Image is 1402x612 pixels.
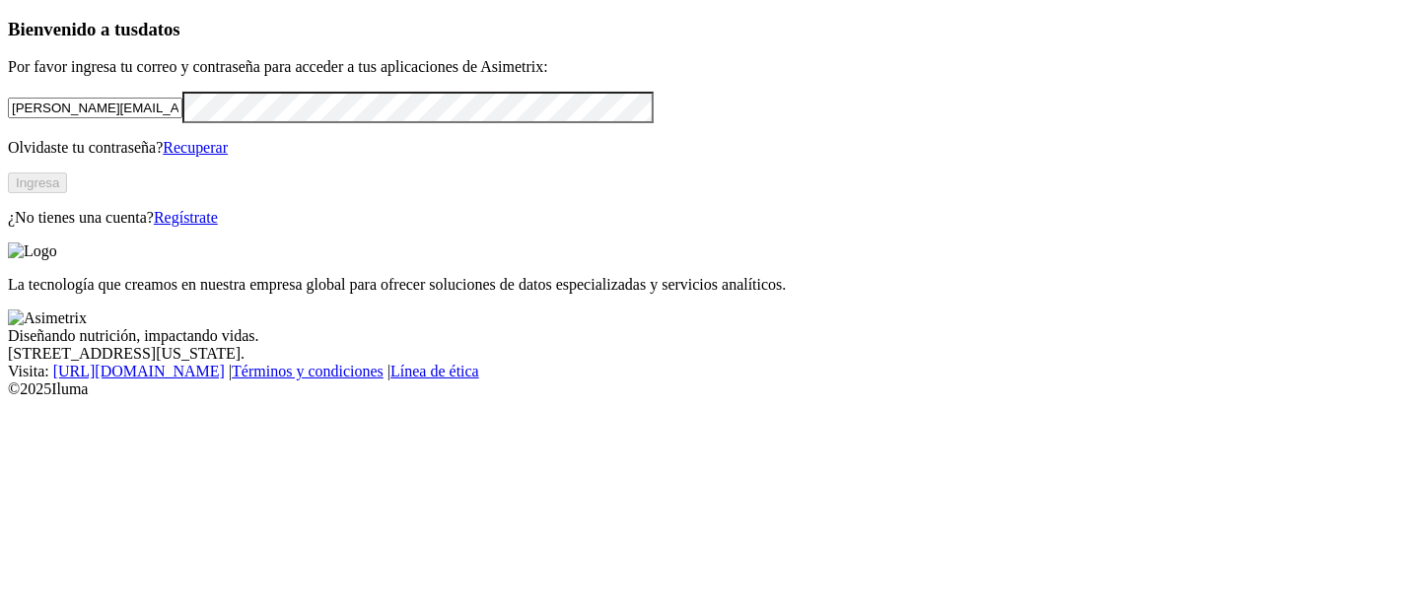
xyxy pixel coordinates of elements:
[8,98,182,118] input: Tu correo
[8,19,1394,40] h3: Bienvenido a tus
[8,242,57,260] img: Logo
[8,276,1394,294] p: La tecnología que creamos en nuestra empresa global para ofrecer soluciones de datos especializad...
[232,363,384,379] a: Términos y condiciones
[8,363,1394,380] div: Visita : | |
[8,209,1394,227] p: ¿No tienes una cuenta?
[8,139,1394,157] p: Olvidaste tu contraseña?
[53,363,225,379] a: [URL][DOMAIN_NAME]
[8,380,1394,398] div: © 2025 Iluma
[163,139,228,156] a: Recuperar
[8,58,1394,76] p: Por favor ingresa tu correo y contraseña para acceder a tus aplicaciones de Asimetrix:
[8,172,67,193] button: Ingresa
[138,19,180,39] span: datos
[154,209,218,226] a: Regístrate
[390,363,479,379] a: Línea de ética
[8,327,1394,345] div: Diseñando nutrición, impactando vidas.
[8,309,87,327] img: Asimetrix
[8,345,1394,363] div: [STREET_ADDRESS][US_STATE].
